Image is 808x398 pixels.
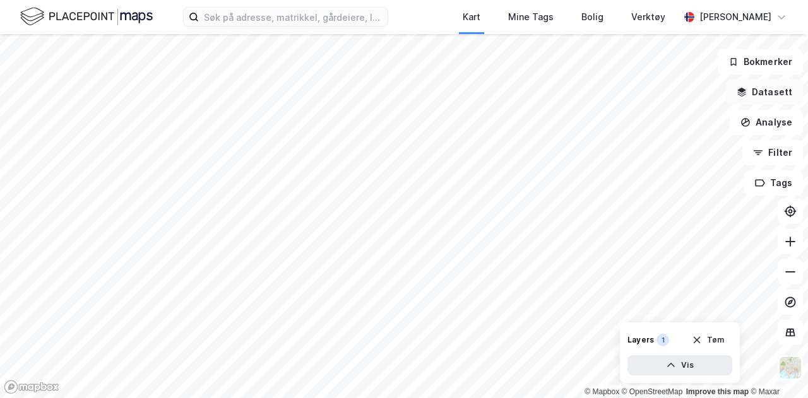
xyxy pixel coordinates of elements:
button: Tags [744,170,803,196]
button: Analyse [730,110,803,135]
div: Bolig [581,9,603,25]
iframe: Chat Widget [745,337,808,398]
a: Improve this map [686,387,749,396]
div: Verktøy [631,9,665,25]
button: Filter [742,140,803,165]
div: [PERSON_NAME] [699,9,771,25]
div: Mine Tags [508,9,554,25]
button: Bokmerker [718,49,803,74]
input: Søk på adresse, matrikkel, gårdeiere, leietakere eller personer [199,8,388,26]
div: Kontrollprogram for chat [745,337,808,398]
div: 1 [656,334,669,346]
button: Vis [627,355,732,375]
button: Datasett [726,79,803,105]
div: Kart [463,9,480,25]
a: Mapbox homepage [4,380,59,394]
img: logo.f888ab2527a4732fd821a326f86c7f29.svg [20,6,153,28]
div: Layers [627,335,654,345]
a: OpenStreetMap [622,387,683,396]
button: Tøm [684,330,732,350]
a: Mapbox [585,387,619,396]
